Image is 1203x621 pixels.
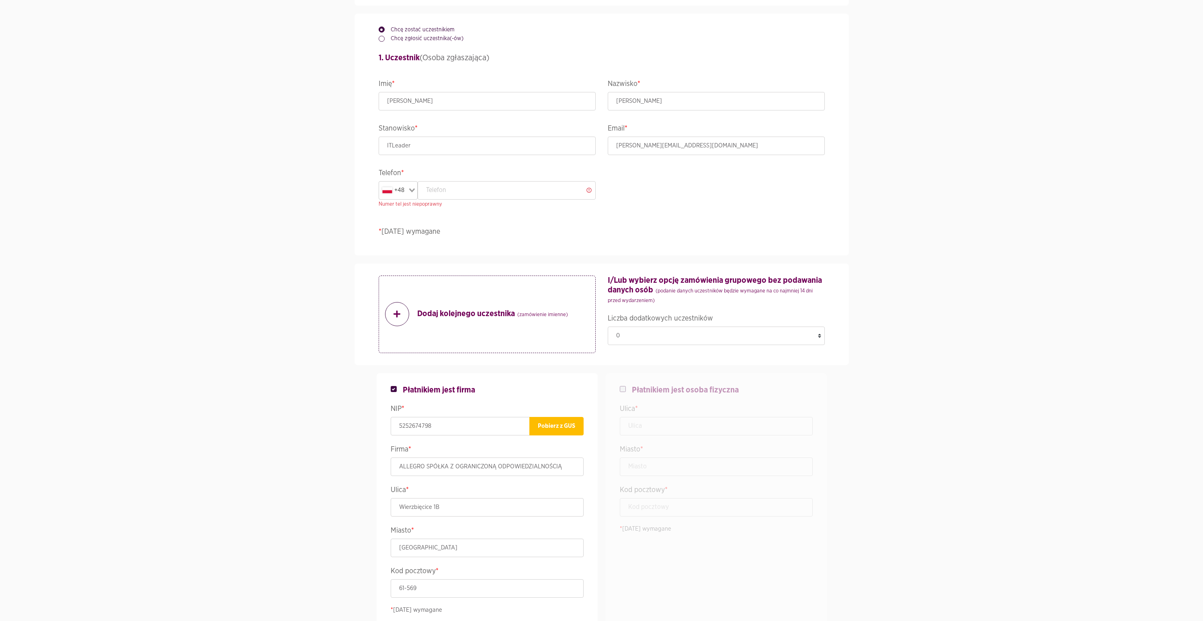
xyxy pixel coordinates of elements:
input: Firma [391,458,584,476]
button: Pobierz z GUS [529,417,584,435]
input: Imię [379,92,596,110]
h4: (Osoba zgłaszająca) [379,52,825,64]
legend: Firma [391,443,584,458]
input: Stanowisko [379,137,596,155]
strong: 1. Uczestnik [379,54,420,62]
span: Płatnikiem jest firma [403,385,475,395]
label: Chcę zgłosić uczestnika(-ów) [385,35,463,43]
input: Miasto [620,458,813,476]
div: +48 [381,183,407,198]
strong: Dodaj kolejnego uczestnika [417,309,568,320]
input: Ulica [620,417,813,435]
legend: Ulica [391,484,584,498]
input: Kod pocztowy [391,579,584,598]
legend: Ulica [620,403,813,417]
legend: Kod pocztowy [620,484,813,498]
legend: Nazwisko [608,78,825,92]
input: Kod pocztowy [620,498,813,517]
legend: Telefon [379,167,596,181]
img: pl.svg [382,187,392,193]
legend: Miasto [391,525,584,539]
small: (podanie danych uczestników będzie wymagane na co najmniej 14 dni przed wydarzeniem) [608,288,813,303]
small: (zamówienie imienne) [517,312,568,317]
div: Search for option [379,181,418,200]
legend: Miasto [620,443,813,458]
div: Numer tel jest niepoprawny [379,200,596,208]
legend: Kod pocztowy [391,565,584,579]
input: Nazwisko [608,92,825,110]
legend: Stanowisko [379,123,596,137]
h4: I/Lub wybierz opcję zamówienia grupowego bez podawania danych osób [608,276,825,304]
p: [DATE] wymagane [391,606,584,615]
legend: Email [608,123,825,137]
input: NIP [391,417,530,435]
p: [DATE] wymagane [379,227,825,237]
input: Ulica [391,498,584,517]
input: Email [608,137,825,155]
p: [DATE] wymagane [620,525,813,534]
legend: Liczba dodatkowych uczestników [608,313,825,327]
input: Miasto [391,539,584,557]
span: Płatnikiem jest osoba fizyczna [632,385,739,395]
input: Telefon [418,181,596,200]
legend: Imię [379,78,596,92]
label: Chcę zostać uczestnikiem [385,26,455,34]
legend: NIP [391,403,584,417]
